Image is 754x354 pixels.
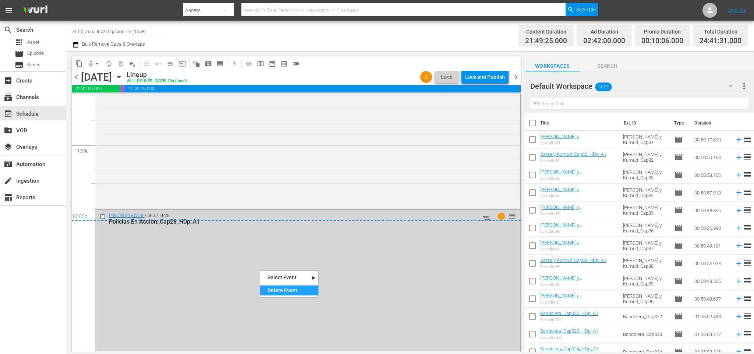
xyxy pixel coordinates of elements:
[540,240,590,251] a: [PERSON_NAME] y Kumud_Cap87_HDp_A1
[743,294,752,303] span: reorder
[105,60,113,67] span: autorenew_outlined
[205,60,212,67] span: pageview_outlined
[576,3,596,16] span: Search
[670,113,690,133] th: Type
[743,259,752,267] span: reorder
[691,308,732,325] td: 01:06:02.483
[735,259,743,267] svg: Add to Schedule
[674,224,683,232] span: Episode
[641,27,683,37] div: Promo Duration
[620,166,671,184] td: [PERSON_NAME] y Kumud_Cap83
[280,60,288,67] span: preview_outlined
[75,60,83,67] span: content_copy
[735,295,743,303] svg: Add to Schedule
[743,329,752,338] span: reorder
[620,148,671,166] td: [PERSON_NAME] y Kumud_Cap82
[690,113,734,133] th: Duration
[540,293,590,304] a: [PERSON_NAME] y Kumud_Cap90_HDp_A1
[674,135,683,144] span: Episode
[4,25,13,34] span: Search
[735,136,743,144] svg: Add to Schedule
[691,184,732,201] td: 00:50:57.913
[620,290,671,308] td: [PERSON_NAME] y Kumud_Cap90
[540,282,617,287] div: Episodio 89
[483,212,494,221] span: AUTO-LOOPED
[109,218,479,225] div: Policias En Accion_Cap28_HDp_A1
[4,109,13,118] span: Schedule
[15,38,24,47] span: Asset
[525,62,580,71] span: Workspaces
[540,113,619,133] th: Title
[103,58,115,70] span: Loop Content
[509,212,516,220] span: reorder
[93,60,101,67] span: arrow_drop_down
[269,60,276,67] span: date_range_outlined
[202,58,214,70] span: Create Search Block
[540,204,590,215] a: [PERSON_NAME] y Kumud_Cap85_HDp_A1
[674,259,683,268] span: Episode
[743,312,752,320] span: reorder
[540,318,598,322] div: Episodio 322
[420,74,432,80] span: 2
[188,56,202,71] span: Refresh All Search Blocks
[674,312,683,321] span: Episode
[735,242,743,250] svg: Add to Schedule
[4,143,13,151] span: Overlays
[691,219,732,237] td: 00:50:25.998
[461,70,509,84] button: Lock and Publish
[540,187,590,198] a: [PERSON_NAME] y Kumud_Cap84_HDp_A1
[73,58,85,70] span: Copy Lineup
[674,188,683,197] span: Episode
[540,346,598,351] a: Bandolera_Cap324_HDp_A1
[674,294,683,303] span: Episode
[641,37,683,45] span: 00:10:06.000
[619,113,670,133] th: Ext. ID
[743,170,752,179] span: reorder
[260,273,318,283] div: Select Event
[72,73,81,82] span: chevron_left
[674,330,683,339] span: Episode
[525,37,567,45] span: 21:49:25.000
[121,85,124,92] span: 00:10:06.000
[735,224,743,232] svg: Add to Schedule
[176,58,188,70] span: Update Metadata from Key Asset
[691,148,732,166] td: 00:50:50.164
[674,153,683,162] span: Episode
[15,60,24,69] span: Series
[620,131,671,148] td: [PERSON_NAME] y Kumud_Cap81
[540,229,617,234] div: Episodio 86
[15,49,24,58] span: Episode
[540,257,606,263] a: Saras y Kumud_Cap88_HDp_A1
[620,255,671,272] td: [PERSON_NAME] y Kumud_Cap88
[735,330,743,338] svg: Add to Schedule
[4,193,13,202] span: Reports
[127,79,187,84] div: WILL DELIVER: [DATE] 10a (local)
[691,255,732,272] td: 00:50:55.928
[740,77,748,95] button: more_vert
[127,58,138,70] span: Clear Lineup
[674,206,683,215] span: Episode
[72,213,521,221] div: 12:00p
[735,312,743,320] svg: Add to Schedule
[226,56,240,71] span: Download as CSV
[540,211,617,216] div: Episodio 85
[540,169,590,180] a: [PERSON_NAME] y Kumud_Cap83_HDp_A1
[260,285,318,295] div: Delete Event
[743,135,752,144] span: reorder
[127,71,187,79] div: Lineup
[153,58,164,70] span: Revert to Primary Episode
[257,60,264,67] span: calendar_view_week_outlined
[465,70,505,84] div: Lock and Publish
[583,37,625,45] span: 02:42:00.000
[4,126,13,135] span: VOD
[81,71,112,83] div: [DATE]
[167,60,174,67] span: menu_open
[278,58,290,70] span: View Backup
[292,60,300,67] span: toggle_off
[620,308,671,325] td: Bandolera_Cap322
[735,277,743,285] svg: Add to Schedule
[674,241,683,250] span: Episode
[540,194,617,199] div: Episodio 84
[4,6,13,15] span: menu
[438,73,456,81] span: Lock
